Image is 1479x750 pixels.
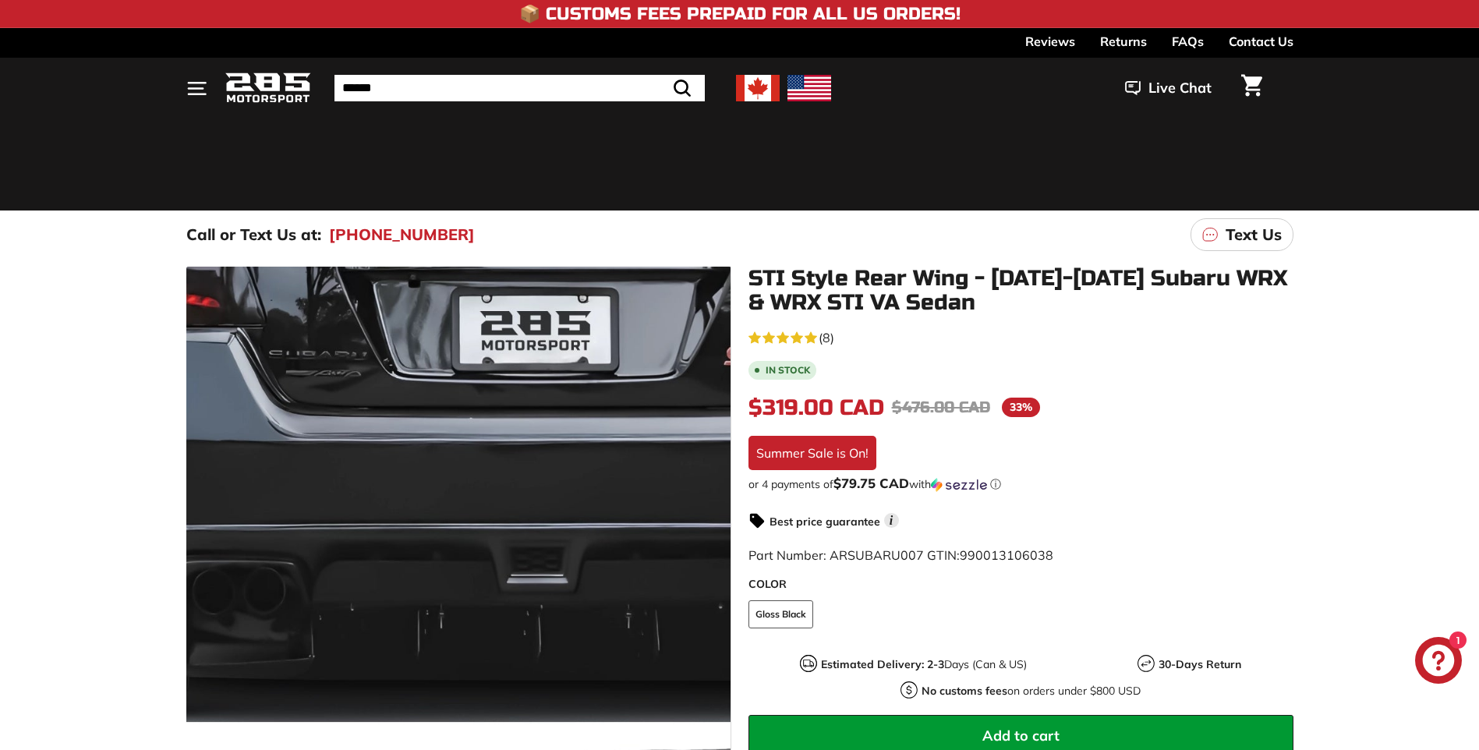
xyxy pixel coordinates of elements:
input: Search [334,75,705,101]
strong: No customs fees [922,684,1007,698]
span: $476.00 CAD [892,398,990,417]
span: 990013106038 [960,547,1053,563]
img: Logo_285_Motorsport_areodynamics_components [225,70,311,107]
span: Part Number: ARSUBARU007 GTIN: [748,547,1053,563]
a: Cart [1232,62,1272,115]
p: Call or Text Us at: [186,223,321,246]
a: 4.6 rating (8 votes) [748,327,1293,347]
button: Live Chat [1105,69,1232,108]
div: or 4 payments of with [748,476,1293,492]
inbox-online-store-chat: Shopify online store chat [1410,637,1467,688]
strong: 30-Days Return [1159,657,1241,671]
h1: STI Style Rear Wing - [DATE]-[DATE] Subaru WRX & WRX STI VA Sedan [748,267,1293,315]
span: 33% [1002,398,1040,417]
span: Live Chat [1148,78,1212,98]
span: Add to cart [982,727,1060,745]
span: $319.00 CAD [748,394,884,421]
div: Summer Sale is On! [748,436,876,470]
img: Sezzle [931,478,987,492]
span: $79.75 CAD [833,475,909,491]
p: Text Us [1226,223,1282,246]
a: [PHONE_NUMBER] [329,223,475,246]
a: Contact Us [1229,28,1293,55]
b: In stock [766,366,810,375]
a: Reviews [1025,28,1075,55]
label: COLOR [748,576,1293,593]
span: (8) [819,328,834,347]
p: on orders under $800 USD [922,683,1141,699]
a: FAQs [1172,28,1204,55]
a: Returns [1100,28,1147,55]
strong: Estimated Delivery: 2-3 [821,657,944,671]
h4: 📦 Customs Fees Prepaid for All US Orders! [519,5,961,23]
p: Days (Can & US) [821,656,1027,673]
a: Text Us [1191,218,1293,251]
span: i [884,513,899,528]
strong: Best price guarantee [770,515,880,529]
div: or 4 payments of$79.75 CADwithSezzle Click to learn more about Sezzle [748,476,1293,492]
